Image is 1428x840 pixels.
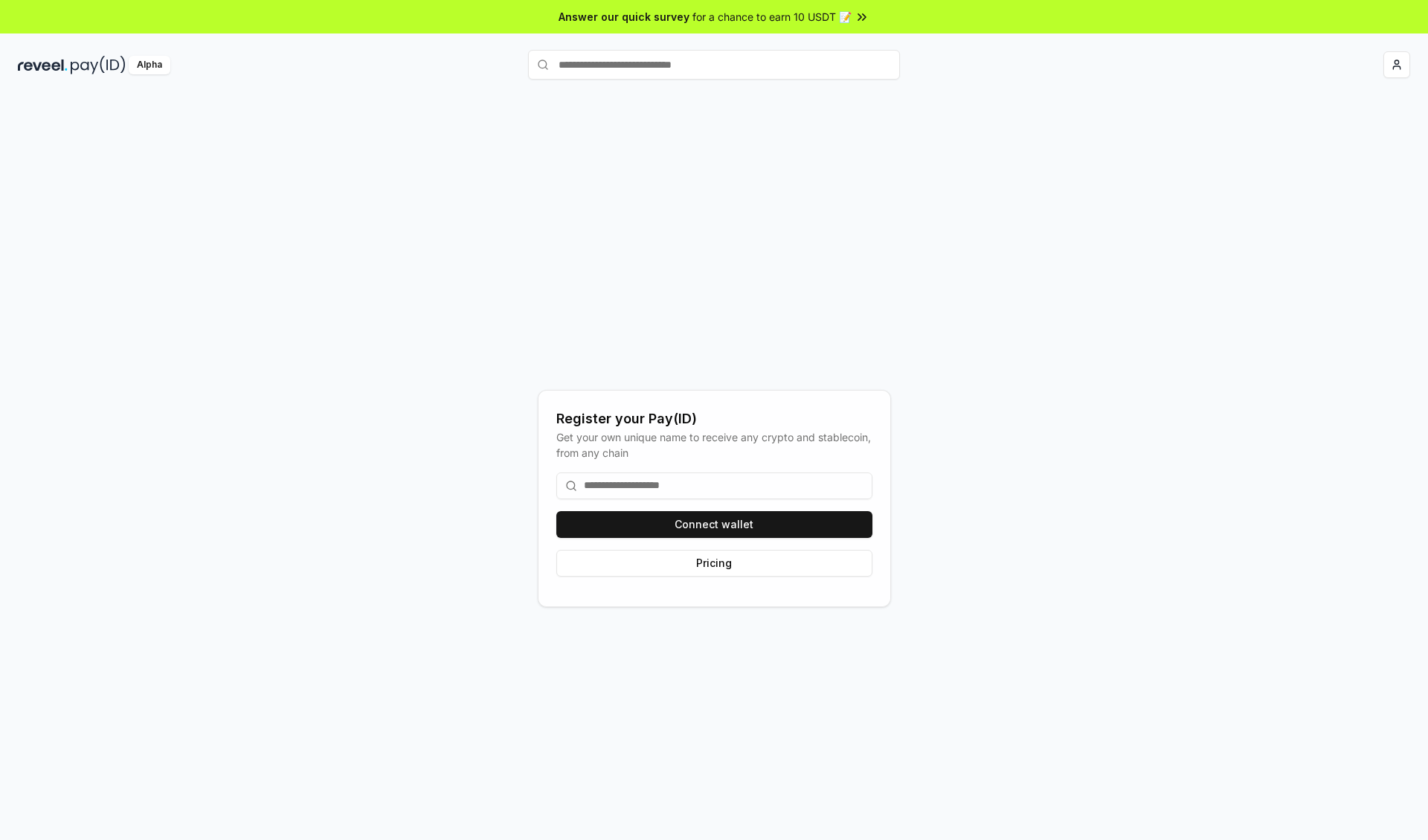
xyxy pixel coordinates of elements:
img: pay_id [71,56,126,74]
span: Answer our quick survey [559,9,689,25]
button: Pricing [556,550,872,577]
div: Get your own unique name to receive any crypto and stablecoin, from any chain [556,429,872,461]
div: Alpha [129,56,170,74]
span: for a chance to earn 10 USDT 📝 [692,9,852,25]
div: Register your Pay(ID) [556,408,872,429]
img: reveel_dark [18,56,68,74]
button: Connect wallet [556,511,872,538]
